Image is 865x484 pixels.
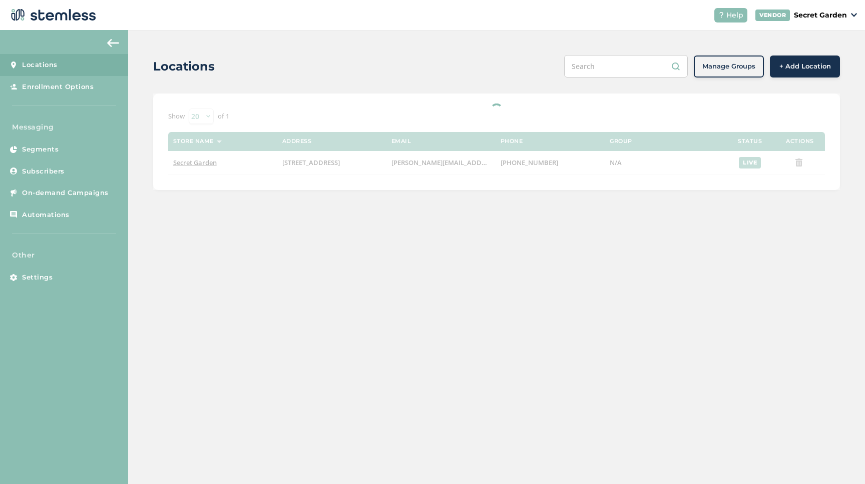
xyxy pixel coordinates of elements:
img: logo-dark-0685b13c.svg [8,5,96,25]
img: icon-help-white-03924b79.svg [718,12,724,18]
img: icon-arrow-back-accent-c549486e.svg [107,39,119,47]
h2: Locations [153,57,215,75]
p: Secret Garden [794,10,847,20]
span: + Add Location [779,61,831,71]
input: Search [564,55,688,77]
span: Help [726,10,743,20]
span: Enrollment Options [22,82,94,92]
button: + Add Location [770,55,840,77]
span: Settings [22,272,53,282]
span: Automations [22,210,70,220]
span: Manage Groups [702,61,755,71]
span: Locations [22,60,58,70]
button: Manage Groups [694,55,764,77]
span: Subscribers [22,166,65,176]
iframe: Chat Widget [815,436,865,484]
img: icon_down-arrow-small-66adaf34.svg [851,13,857,17]
div: VENDOR [755,9,790,21]
span: Segments [22,144,59,154]
span: On-demand Campaigns [22,188,109,198]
